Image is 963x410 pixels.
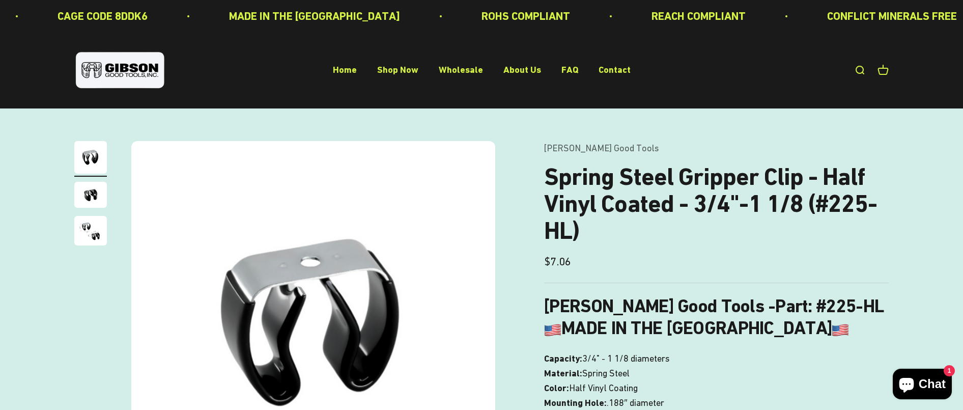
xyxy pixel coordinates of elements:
[480,7,569,25] p: ROHS COMPLIANT
[599,65,631,75] a: Contact
[74,182,107,208] img: close up of a spring steel gripper clip, tool clip, durable, secure holding, Excellent corrosion ...
[74,182,107,211] button: Go to item 2
[56,7,146,25] p: CAGE CODE 8DDK6
[544,295,807,317] b: [PERSON_NAME] Good Tools -
[544,317,849,339] b: MADE IN THE [GEOGRAPHIC_DATA]
[544,143,659,153] a: [PERSON_NAME] Good Tools
[561,65,578,75] a: FAQ
[439,65,483,75] a: Wholesale
[74,216,107,249] button: Go to item 3
[74,216,107,245] img: close up of a spring steel gripper clip, tool clip, durable, secure holding, Excellent corrosion ...
[74,141,107,177] button: Go to item 1
[544,163,889,244] h1: Spring Steel Gripper Clip - Half Vinyl Coated - 3/4"-1 1/8 (#225-HL)
[808,295,884,317] b: : #225-HL
[333,65,357,75] a: Home
[544,397,607,408] b: Mounting Hole:
[826,7,955,25] p: CONFLICT MINERALS FREE
[544,253,571,270] sale-price: $7.06
[890,369,955,402] inbox-online-store-chat: Shopify online store chat
[74,141,107,174] img: Gripper clip, made & shipped from the USA!
[503,65,541,75] a: About Us
[544,382,569,393] b: Color:
[377,65,418,75] a: Shop Now
[775,295,807,317] span: Part
[544,368,582,378] b: Material:
[228,7,399,25] p: MADE IN THE [GEOGRAPHIC_DATA]
[582,366,630,381] span: Spring Steel
[544,353,582,364] b: Capacity:
[650,7,744,25] p: REACH COMPLIANT
[569,381,638,396] span: Half Vinyl Coating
